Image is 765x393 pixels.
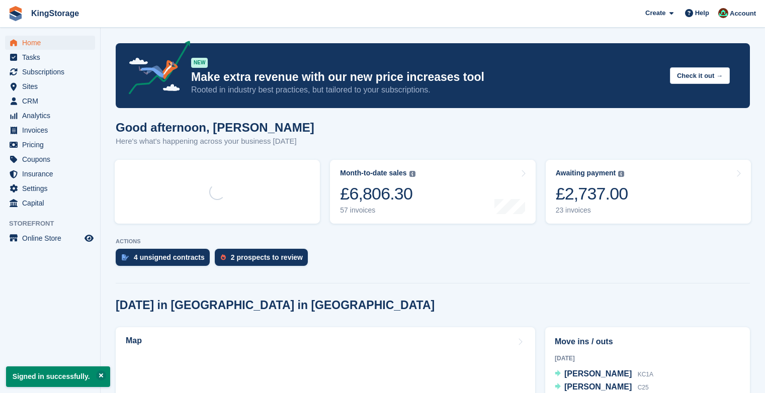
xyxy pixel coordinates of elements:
[5,36,95,50] a: menu
[116,238,750,245] p: ACTIONS
[83,232,95,244] a: Preview store
[340,169,406,177] div: Month-to-date sales
[330,160,535,224] a: Month-to-date sales £6,806.30 57 invoices
[221,254,226,260] img: prospect-51fa495bee0391a8d652442698ab0144808aea92771e9ea1ae160a38d050c398.svg
[5,167,95,181] a: menu
[618,171,624,177] img: icon-info-grey-7440780725fd019a000dd9b08b2336e03edf1995a4989e88bcd33f0948082b44.svg
[556,169,616,177] div: Awaiting payment
[5,181,95,195] a: menu
[718,8,728,18] img: John King
[5,109,95,123] a: menu
[22,65,82,79] span: Subscriptions
[22,79,82,93] span: Sites
[645,8,665,18] span: Create
[555,354,740,363] div: [DATE]
[409,171,415,177] img: icon-info-grey-7440780725fd019a000dd9b08b2336e03edf1995a4989e88bcd33f0948082b44.svg
[5,138,95,152] a: menu
[730,9,756,19] span: Account
[5,65,95,79] a: menu
[5,94,95,108] a: menu
[5,123,95,137] a: menu
[9,219,100,229] span: Storefront
[215,249,313,271] a: 2 prospects to review
[546,160,751,224] a: Awaiting payment £2,737.00 23 invoices
[126,336,142,345] h2: Map
[22,196,82,210] span: Capital
[22,167,82,181] span: Insurance
[564,369,632,378] span: [PERSON_NAME]
[340,206,415,215] div: 57 invoices
[22,152,82,166] span: Coupons
[22,36,82,50] span: Home
[6,366,110,387] p: Signed in successfully.
[22,181,82,195] span: Settings
[134,253,205,261] div: 4 unsigned contracts
[22,231,82,245] span: Online Store
[564,382,632,391] span: [PERSON_NAME]
[22,109,82,123] span: Analytics
[27,5,83,22] a: KingStorage
[116,249,215,271] a: 4 unsigned contracts
[5,50,95,64] a: menu
[340,183,415,204] div: £6,806.30
[22,50,82,64] span: Tasks
[5,152,95,166] a: menu
[191,84,662,95] p: Rooted in industry best practices, but tailored to your subscriptions.
[5,231,95,245] a: menu
[556,206,628,215] div: 23 invoices
[670,67,730,84] button: Check it out →
[555,368,653,381] a: [PERSON_NAME] KC1A
[638,371,653,378] span: KC1A
[5,79,95,93] a: menu
[116,121,314,134] h1: Good afternoon, [PERSON_NAME]
[120,41,191,98] img: price-adjustments-announcement-icon-8257ccfd72463d97f412b2fc003d46551f7dbcb40ab6d574587a9cd5c0d94...
[8,6,23,21] img: stora-icon-8386f47178a22dfd0bd8f6a31ec36ba5ce8667c1dd55bd0f319d3a0aa187defe.svg
[5,196,95,210] a: menu
[191,58,208,68] div: NEW
[191,70,662,84] p: Make extra revenue with our new price increases tool
[22,123,82,137] span: Invoices
[555,336,740,348] h2: Move ins / outs
[116,136,314,147] p: Here's what's happening across your business [DATE]
[231,253,303,261] div: 2 prospects to review
[638,384,649,391] span: C25
[556,183,628,204] div: £2,737.00
[22,138,82,152] span: Pricing
[116,299,435,312] h2: [DATE] in [GEOGRAPHIC_DATA] in [GEOGRAPHIC_DATA]
[122,254,129,260] img: contract_signature_icon-13c848040528278c33f63329250d36e43548de30e8caae1d1a13099fd9432cc5.svg
[695,8,709,18] span: Help
[22,94,82,108] span: CRM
